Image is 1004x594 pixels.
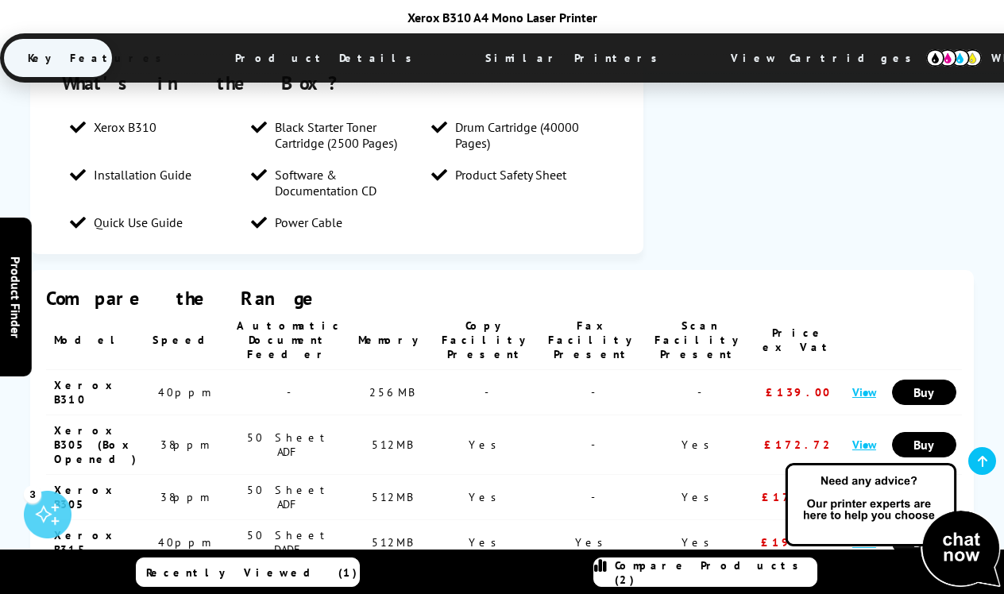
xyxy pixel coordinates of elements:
td: Yes [647,520,753,565]
td: - [434,370,540,415]
span: Software & Documentation CD [275,167,416,199]
td: £172.72 [753,415,844,475]
div: 3 [24,485,41,503]
td: - [540,475,647,520]
td: Yes [647,475,753,520]
td: Yes [647,415,753,475]
th: Price ex Vat [753,310,844,370]
span: Product Details [211,39,444,77]
td: - [229,370,350,415]
a: Xerox B305 (Box Opened) [54,423,137,466]
td: 40ppm [145,370,229,415]
th: Speed [145,310,229,370]
a: View [852,384,876,399]
a: Xerox B315 [54,528,118,557]
td: 38ppm [145,415,229,475]
td: £139.00 [753,370,844,415]
td: Yes [540,520,647,565]
span: Black Starter Toner Cartridge (2500 Pages) [275,119,416,151]
td: £179.92 [753,475,844,520]
span: Drum Cartridge (40000 Pages) [455,119,597,151]
td: 40ppm [145,520,229,565]
th: Memory [350,310,434,370]
td: - [647,370,753,415]
span: Similar Printers [461,39,689,77]
div: Compare the Range [46,286,958,310]
a: View [852,437,876,452]
span: Quick Use Guide [94,214,183,230]
a: Compare Products (2) [593,557,817,587]
a: Recently Viewed (1) [136,557,360,587]
a: Buy [892,380,956,405]
img: Open Live Chat window [782,461,1004,591]
span: Recently Viewed (1) [146,565,357,580]
td: - [540,415,647,475]
td: 512MB [350,475,434,520]
span: Product Finder [8,256,24,338]
a: Xerox B305 [54,483,118,511]
td: Yes [434,475,540,520]
a: Buy [892,432,956,457]
th: Model [46,310,145,370]
span: Product Safety Sheet [455,167,566,183]
th: Scan Facility Present [647,310,753,370]
td: 50 Sheet ADF [229,475,350,520]
td: Yes [434,415,540,475]
th: Automatic Document Feeder [229,310,350,370]
td: - [540,370,647,415]
td: 512MB [350,520,434,565]
a: Xerox B310 [54,378,118,407]
td: 38ppm [145,475,229,520]
span: Power Cable [275,214,342,230]
td: 50 Sheet ADF [229,415,350,475]
span: Compare Products (2) [615,558,817,587]
th: Fax Facility Present [540,310,647,370]
span: View Cartridges [707,37,950,79]
span: Xerox B310 [94,119,156,135]
td: £199.92 [753,520,844,565]
img: cmyk-icon.svg [926,49,982,67]
td: 512MB [350,415,434,475]
td: 50 Sheet DADF [229,520,350,565]
span: Key Features [4,39,194,77]
td: Yes [434,520,540,565]
th: Copy Facility Present [434,310,540,370]
td: 256MB [350,370,434,415]
span: Installation Guide [94,167,191,183]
